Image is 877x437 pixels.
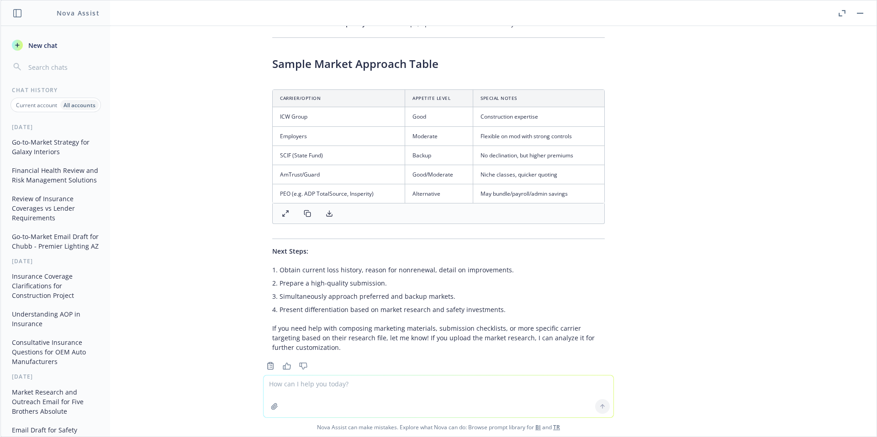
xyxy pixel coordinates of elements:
button: Insurance Coverage Clarifications for Construction Project [8,269,103,303]
td: Good/Moderate [405,165,473,184]
button: Review of Insurance Coverages vs Lender Requirements [8,191,103,225]
button: Thumbs down [296,359,311,372]
td: ICW Group [273,107,405,126]
td: Construction expertise [473,107,604,126]
p: All accounts [63,101,95,109]
button: Market Research and Outreach Email for Five Brothers Absolute [8,385,103,419]
td: Good [405,107,473,126]
button: Consultative Insurance Questions for OEM Auto Manufacturers [8,335,103,369]
th: Special Notes [473,90,604,107]
h1: Nova Assist [57,8,100,18]
div: Chat History [1,86,110,94]
h3: Sample Market Approach Table [272,56,605,72]
li: Simultaneously approach preferred and backup markets. [280,290,605,303]
div: [DATE] [1,257,110,265]
td: PEO (e.g. ADP TotalSource, Insperity) [273,184,405,203]
span: New chat [26,41,58,50]
span: Nova Assist can make mistakes. Explore what Nova can do: Browse prompt library for and [4,418,873,437]
div: [DATE] [1,373,110,380]
th: Appetite Level [405,90,473,107]
button: Go-to-Market Strategy for Galaxy Interiors [8,135,103,159]
p: If you need help with composing marketing materials, submission checklists, or more specific carr... [272,323,605,352]
td: Flexible on mod with strong controls [473,126,604,146]
td: Employers [273,126,405,146]
button: Financial Health Review and Risk Management Solutions [8,163,103,187]
a: BI [535,423,541,431]
span: Monitor Market Receptivity [280,19,366,28]
td: Moderate [405,126,473,146]
td: Niche classes, quicker quoting [473,165,604,184]
input: Search chats [26,61,99,73]
th: Carrier/Option [273,90,405,107]
li: Prepare a high-quality submission. [280,276,605,290]
li: Present differentiation based on market research and safety investments. [280,303,605,316]
button: New chat [8,37,103,53]
button: Understanding AOP in Insurance [8,307,103,331]
td: No declination, but higher premiums [473,146,604,165]
span: Next Steps: [272,247,308,255]
button: Go-to-Market Email Draft for Chubb - Premier Lighting AZ [8,229,103,254]
p: Current account [16,101,57,109]
td: Alternative [405,184,473,203]
td: SCIF (State Fund) [273,146,405,165]
td: AmTrust/Guard [273,165,405,184]
td: Backup [405,146,473,165]
a: TR [553,423,560,431]
li: Obtain current loss history, reason for nonrenewal, detail on improvements. [280,263,605,276]
td: May bundle/payroll/admin savings [473,184,604,203]
svg: Copy to clipboard [266,362,275,370]
div: [DATE] [1,123,110,131]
